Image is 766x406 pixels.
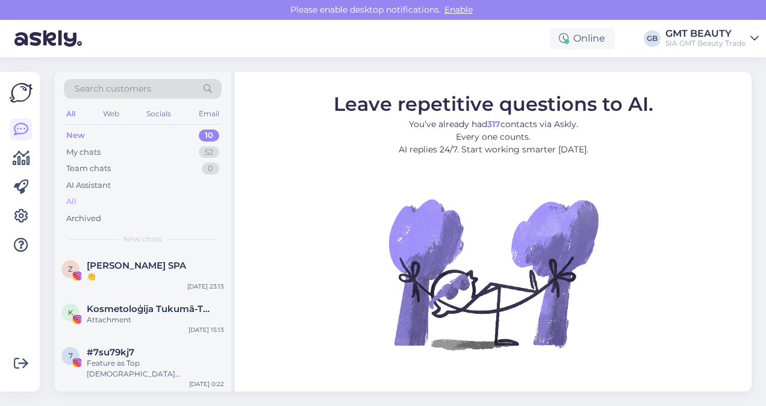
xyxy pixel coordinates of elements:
div: SIA GMT Beauty Trade [665,39,746,48]
div: [DATE] 23:13 [187,282,224,291]
span: Search customers [75,83,151,95]
div: [DATE] 15:13 [188,325,224,334]
div: Online [549,28,615,49]
span: Kosmetoloģija Tukumā-Tavs skaistums un labsajūta sākas šeit ! [87,304,212,314]
div: [DATE] 0:22 [189,379,224,389]
div: Web [101,106,122,122]
img: No Chat active [385,165,602,382]
div: AI Assistant [66,180,111,192]
p: You’ve already had contacts via Askly. Every one counts. AI replies 24/7. Start working smarter [... [334,117,653,155]
b: 317 [487,118,500,129]
div: Team chats [66,163,111,175]
span: ZANE TAURINA SPA [87,260,186,271]
span: Z [68,264,73,273]
span: #7su79kj7 [87,347,134,358]
div: Socials [144,106,173,122]
span: K [68,308,73,317]
span: Leave repetitive questions to AI. [334,92,653,115]
div: Attachment [87,314,224,325]
img: Askly Logo [10,81,33,104]
div: Email [196,106,222,122]
div: My chats [66,146,101,158]
div: 10 [199,130,219,142]
div: GB [644,30,661,47]
div: Archived [66,213,101,225]
div: 👏 [87,271,224,282]
div: New [66,130,85,142]
span: Enable [441,4,476,15]
span: 7 [69,351,73,360]
div: 52 [199,146,219,158]
div: All [64,106,78,122]
div: All [66,196,76,208]
a: GMT BEAUTYSIA GMT Beauty Trade [665,29,759,48]
div: Feature as Top [DEMOGRAPHIC_DATA] Entrepreneur. Hey, hope you are doing well! We are doing a spec... [87,358,224,379]
div: GMT BEAUTY [665,29,746,39]
div: 0 [202,163,219,175]
span: New chats [123,234,162,245]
